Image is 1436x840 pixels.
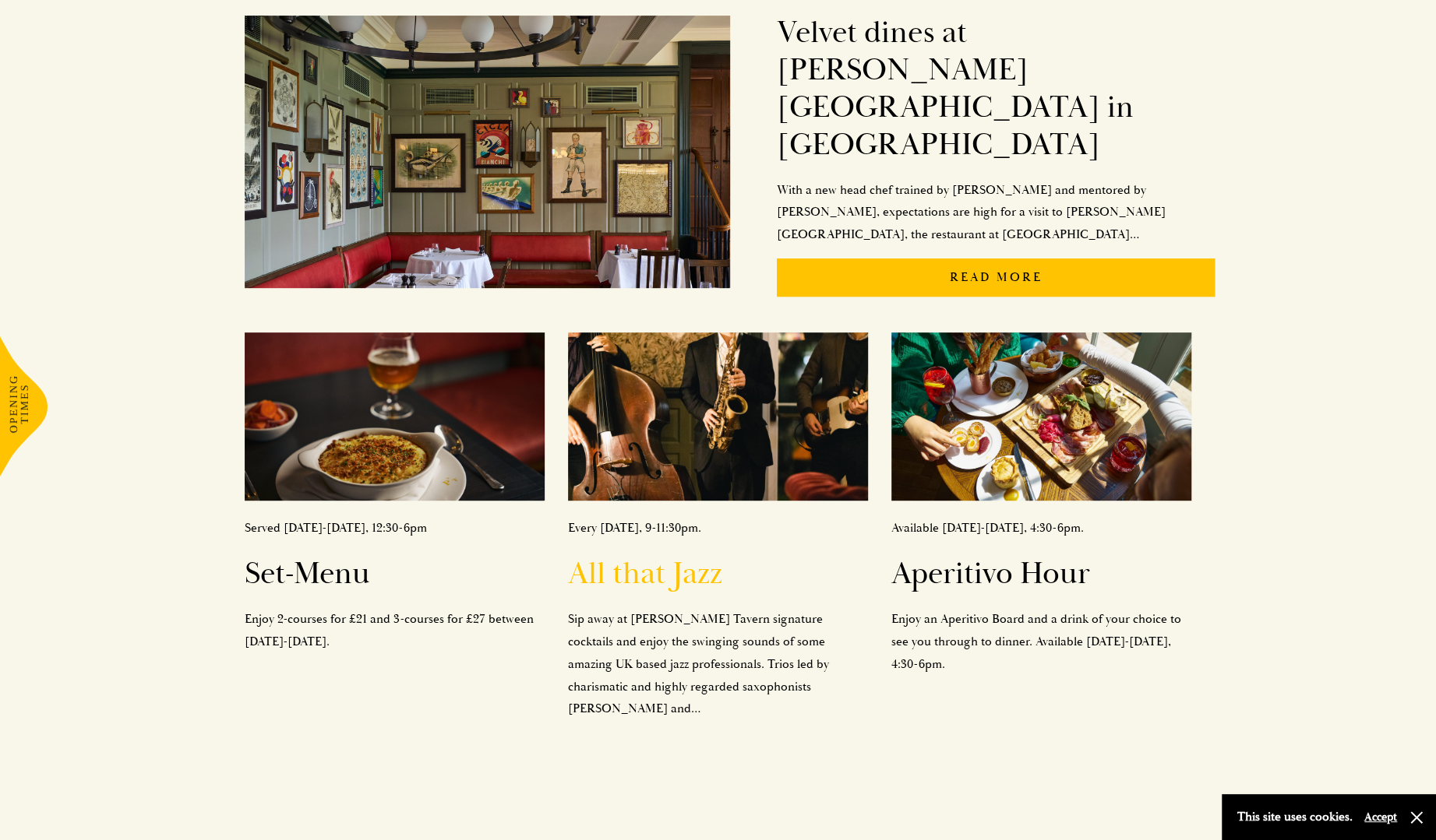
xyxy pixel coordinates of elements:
[891,332,1191,676] a: Available [DATE]-[DATE], 4:30-6pm.Aperitivo HourEnjoy an Aperitivo Board and a drink of your choi...
[1364,810,1397,824] button: Accept
[568,555,868,592] h2: All that Jazz
[777,14,1215,163] h2: Velvet dines at [PERSON_NAME][GEOGRAPHIC_DATA] in [GEOGRAPHIC_DATA]
[245,555,545,592] h2: Set-Menu
[568,332,868,720] a: Every [DATE], 9-11:30pm.All that JazzSip away at [PERSON_NAME] Tavern signature cocktails and enj...
[891,608,1191,675] p: Enjoy an Aperitivo Board and a drink of your choice to see you through to dinner. Available [DATE...
[777,258,1215,297] p: Read More
[891,555,1191,592] h2: Aperitivo Hour
[245,517,545,539] p: Served [DATE]-[DATE], 12:30-6pm
[568,517,868,539] p: Every [DATE], 9-11:30pm.
[245,608,545,653] p: Enjoy 2-courses for £21 and 3-courses for £27 between [DATE]-[DATE].
[777,179,1215,246] p: With a new head chef trained by [PERSON_NAME] and mentored by [PERSON_NAME], expectations are hig...
[1409,810,1424,825] button: Close and accept
[891,517,1191,539] p: Available [DATE]-[DATE], 4:30-6pm.
[245,332,545,653] a: Served [DATE]-[DATE], 12:30-6pmSet-MenuEnjoy 2-courses for £21 and 3-courses for £27 between [DAT...
[568,608,868,720] p: Sip away at [PERSON_NAME] Tavern signature cocktails and enjoy the swinging sounds of some amazin...
[1237,806,1353,828] p: This site uses cookies.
